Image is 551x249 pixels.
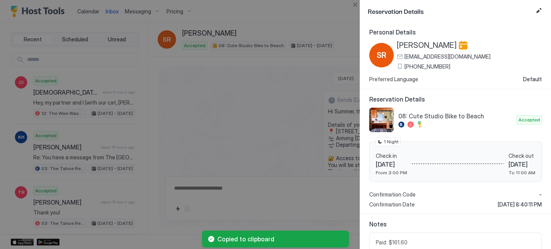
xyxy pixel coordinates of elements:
[376,152,407,159] span: Check in
[377,49,386,61] span: SR
[498,201,542,208] span: [DATE] 8:40:11 PM
[217,235,343,243] span: Copied to clipboard
[404,63,450,70] span: [PHONE_NUMBER]
[518,116,540,123] span: Accepted
[368,6,533,16] span: Reservation Details
[539,191,542,198] span: -
[404,53,491,60] span: [EMAIL_ADDRESS][DOMAIN_NAME]
[509,152,535,159] span: Check out
[369,95,542,103] span: Reservation Details
[369,108,394,132] div: listing image
[397,41,457,50] span: [PERSON_NAME]
[534,6,543,15] button: Edit reservation
[376,161,407,168] span: [DATE]
[369,220,542,228] span: Notes
[369,28,542,36] span: Personal Details
[369,76,418,83] span: Preferred Language
[369,191,416,198] span: Confirmation Code
[398,112,514,120] span: 08: Cute Studio Bike to Beach
[509,161,535,168] span: [DATE]
[509,170,535,175] span: To 11:00 AM
[369,201,415,208] span: Confirmation Date
[523,76,542,83] span: Default
[384,138,399,145] span: 1 Night
[376,170,407,175] span: From 3:00 PM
